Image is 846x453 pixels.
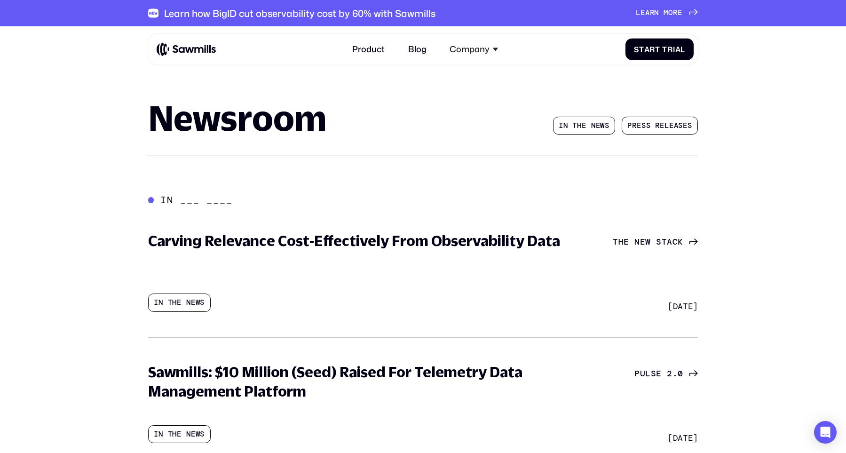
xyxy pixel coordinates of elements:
span: r [655,121,660,130]
span: r [650,8,655,17]
span: a [644,45,650,54]
span: 2 [667,369,672,379]
span: u [640,369,645,379]
span: t [655,45,660,54]
span: r [673,8,678,17]
span: T [662,45,667,54]
a: Inthenews [553,117,616,135]
span: n [563,121,568,130]
div: In ___ ____ [160,194,233,206]
span: t [639,45,644,54]
span: e [678,8,682,17]
span: a [674,121,679,130]
span: P [627,121,632,130]
span: I [559,121,563,130]
span: 0 [678,369,683,379]
span: e [656,369,661,379]
span: r [632,121,637,130]
span: e [624,237,629,247]
span: s [605,121,609,130]
a: StartTrial [625,39,694,60]
div: In the news [148,425,211,444]
span: w [600,121,605,130]
span: S [656,237,661,247]
span: n [654,8,659,17]
span: o [668,8,673,17]
span: e [640,237,645,247]
span: r [649,45,655,54]
a: Pressreleases [622,117,698,135]
span: T [613,237,618,247]
span: e [660,121,664,130]
span: w [645,237,650,247]
span: s [678,121,683,130]
h3: Carving Relevance Cost-Effectively From Observability Data [148,231,560,250]
a: Product [346,38,391,61]
span: l [680,45,685,54]
div: Open Intercom Messenger [814,421,837,444]
span: t [662,237,667,247]
a: Learnmore [636,8,698,17]
span: m [664,8,668,17]
span: L [636,8,640,17]
h3: Sawmills: $10 Million (Seed) Raised For Telemetry Data Management Platform [148,363,571,401]
a: Blog [402,38,433,61]
span: . [672,369,678,379]
div: Learn how BigID cut observability cost by 60% with Sawmills [164,8,435,19]
span: i [673,45,675,54]
span: e [640,8,645,17]
span: e [683,121,688,130]
span: e [637,121,641,130]
div: [DATE] [668,433,698,444]
a: Sawmills: $10 Million (Seed) Raised For Telemetry Data Management PlatformIn the newsPulse2.0[DATE] [141,356,705,451]
span: a [645,8,650,17]
span: a [675,45,681,54]
span: a [667,237,672,247]
span: h [618,237,624,247]
span: S [634,45,639,54]
span: e [582,121,586,130]
h1: Newsroom [148,101,326,135]
span: t [572,121,577,130]
span: k [678,237,683,247]
span: h [577,121,582,130]
div: Company [443,38,504,61]
span: n [591,121,596,130]
span: s [641,121,646,130]
div: Company [450,44,490,55]
span: r [667,45,673,54]
span: l [664,121,669,130]
span: N [634,237,640,247]
span: e [669,121,674,130]
span: s [688,121,692,130]
div: In the news [148,294,211,312]
div: [DATE] [668,302,698,312]
span: s [651,369,656,379]
span: e [596,121,601,130]
span: c [672,237,678,247]
span: P [634,369,640,379]
a: Carving Relevance Cost-Effectively From Observability DataIn the newsTheNewStack[DATE] [141,224,705,319]
span: s [646,121,651,130]
span: l [645,369,650,379]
